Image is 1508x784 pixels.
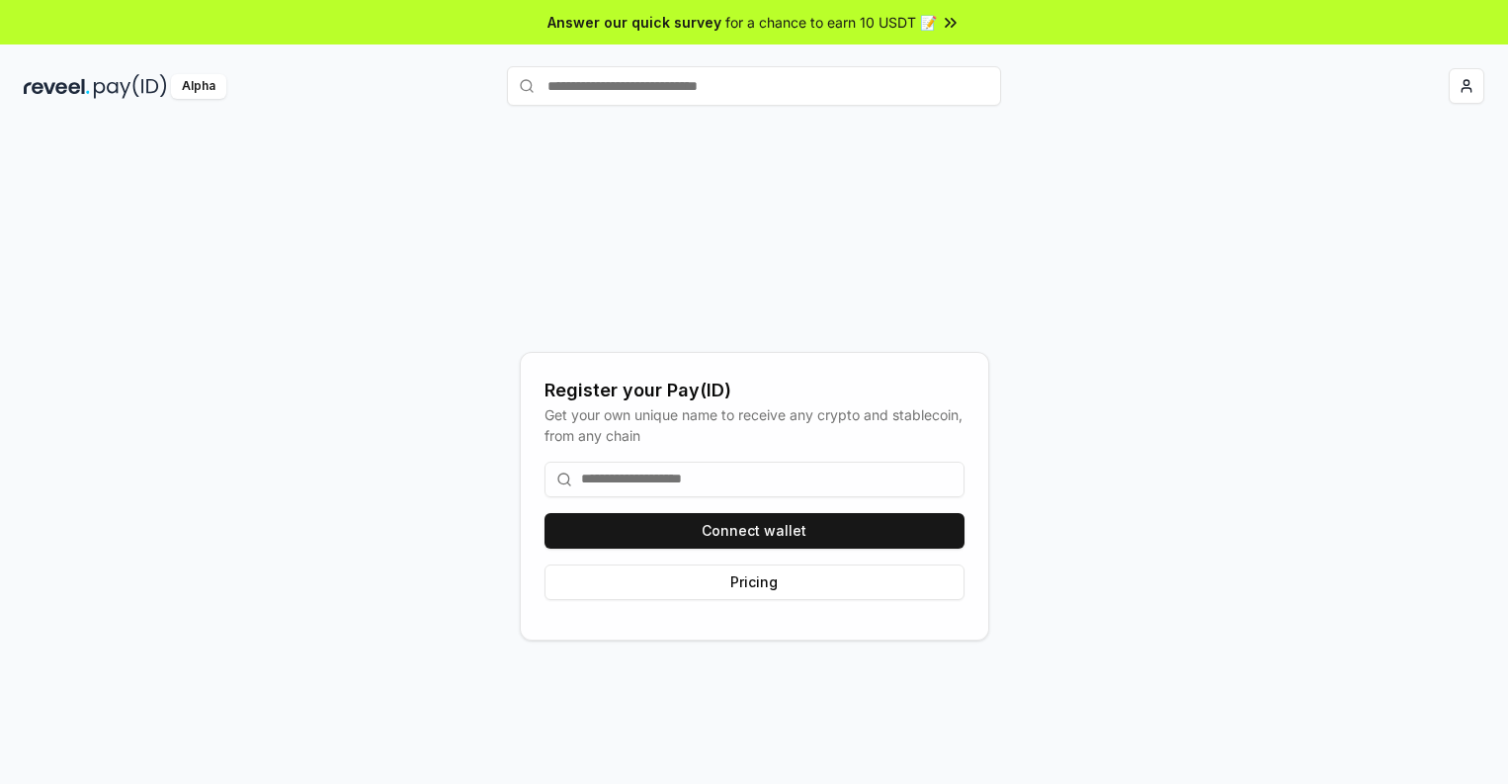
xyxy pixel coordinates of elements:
button: Pricing [545,565,964,600]
span: for a chance to earn 10 USDT 📝 [725,12,937,33]
div: Get your own unique name to receive any crypto and stablecoin, from any chain [545,404,964,446]
span: Answer our quick survey [547,12,721,33]
button: Connect wallet [545,513,964,549]
img: reveel_dark [24,74,90,99]
div: Register your Pay(ID) [545,377,964,404]
div: Alpha [171,74,226,99]
img: pay_id [94,74,167,99]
